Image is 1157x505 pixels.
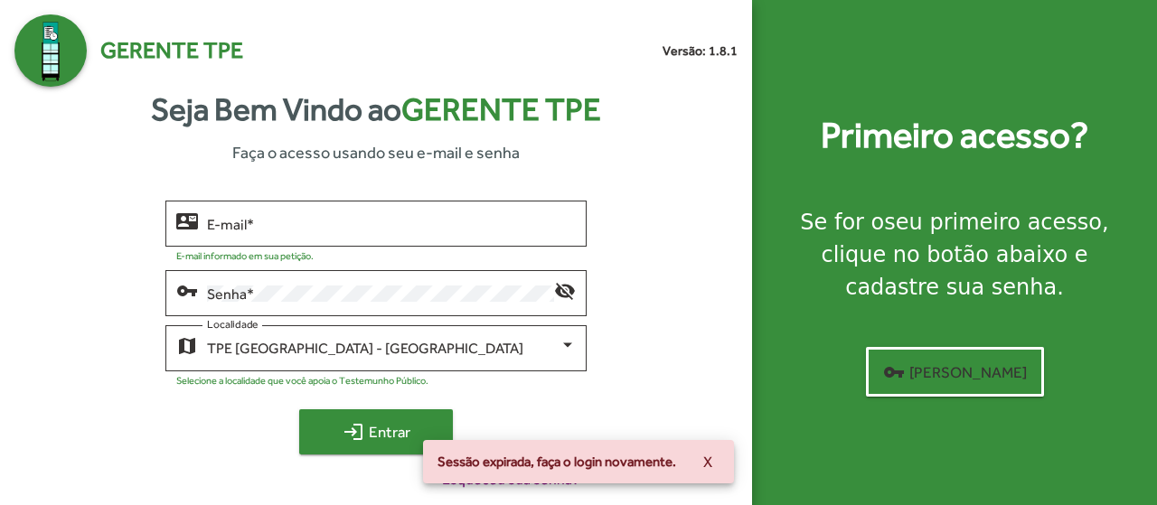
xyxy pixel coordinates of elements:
span: Gerente TPE [401,91,601,127]
span: [PERSON_NAME] [883,356,1027,388]
span: TPE [GEOGRAPHIC_DATA] - [GEOGRAPHIC_DATA] [207,340,523,357]
span: Entrar [315,416,437,448]
button: [PERSON_NAME] [866,347,1044,397]
div: Se for o , clique no botão abaixo e cadastre sua senha. [774,206,1135,304]
button: Entrar [299,409,453,454]
small: Versão: 1.8.1 [663,42,738,61]
mat-icon: vpn_key [883,361,905,383]
mat-icon: contact_mail [176,210,198,231]
span: Faça o acesso usando seu e-mail e senha [232,140,520,164]
span: Sessão expirada, faça o login novamente. [437,453,676,471]
button: X [689,445,727,478]
mat-icon: visibility_off [554,279,576,301]
strong: Seja Bem Vindo ao [151,86,601,134]
mat-hint: E-mail informado em sua petição. [176,250,314,261]
span: X [703,445,712,478]
span: Gerente TPE [100,33,243,68]
img: Logo Gerente [14,14,87,87]
mat-icon: login [343,421,364,443]
mat-icon: vpn_key [176,279,198,301]
mat-hint: Selecione a localidade que você apoia o Testemunho Público. [176,375,428,386]
strong: seu primeiro acesso [884,210,1102,235]
mat-icon: map [176,334,198,356]
strong: Primeiro acesso? [821,108,1088,163]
